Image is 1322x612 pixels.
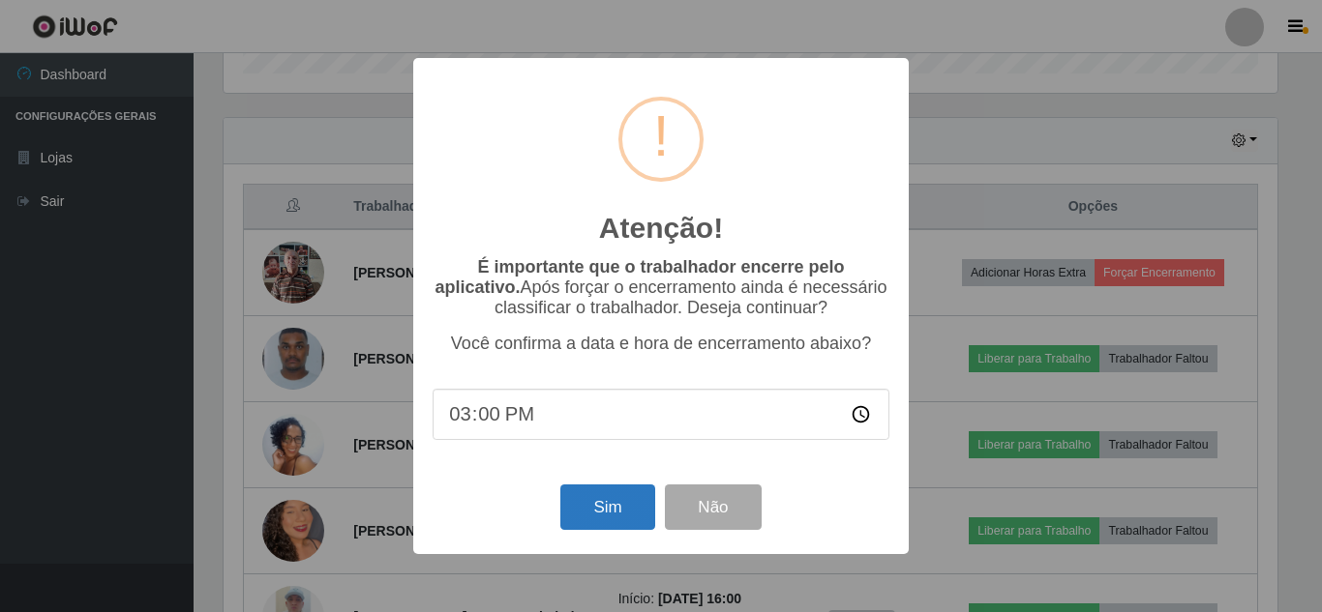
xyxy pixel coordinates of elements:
button: Não [665,484,761,530]
h2: Atenção! [599,211,723,246]
p: Após forçar o encerramento ainda é necessário classificar o trabalhador. Deseja continuar? [433,257,889,318]
button: Sim [560,484,654,530]
b: É importante que o trabalhador encerre pelo aplicativo. [435,257,844,297]
p: Você confirma a data e hora de encerramento abaixo? [433,334,889,354]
